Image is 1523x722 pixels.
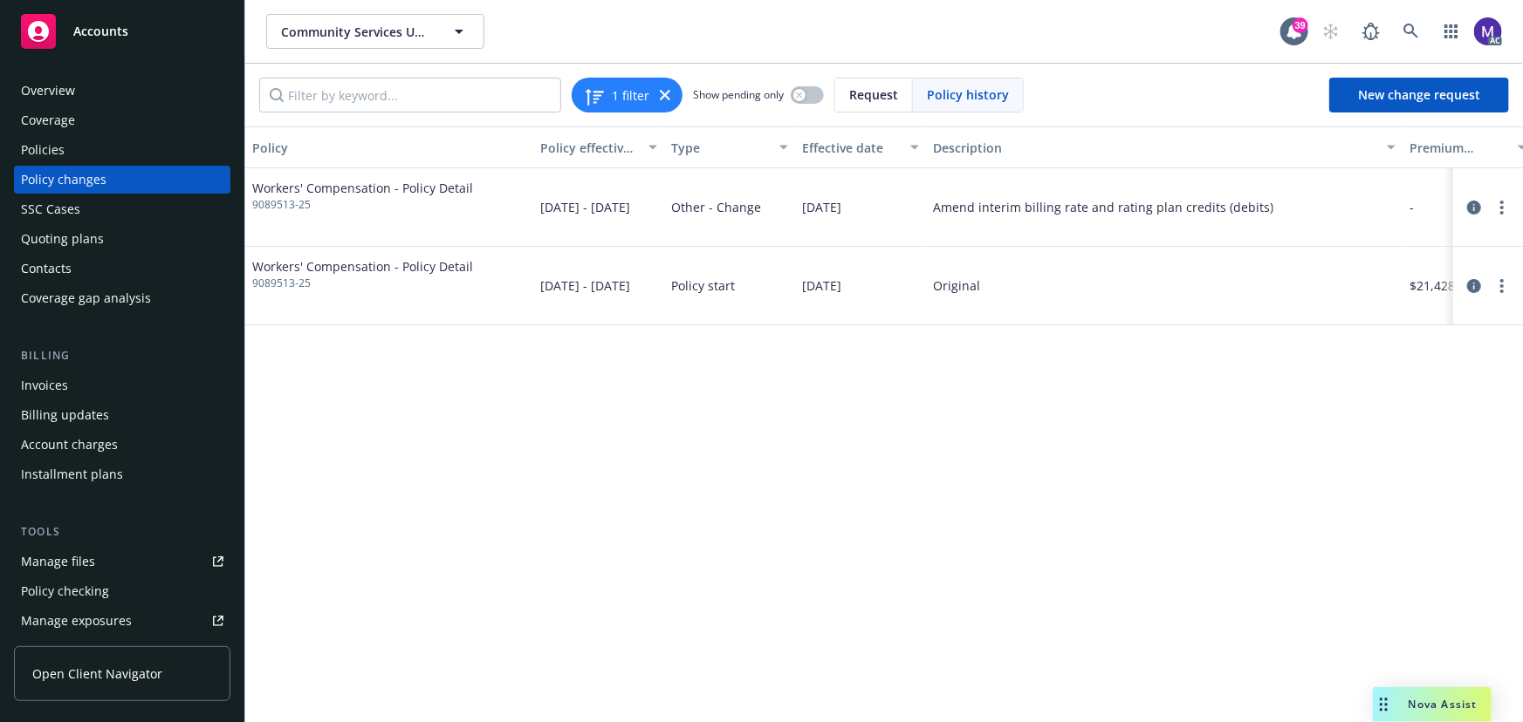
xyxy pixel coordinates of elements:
a: Coverage gap analysis [14,284,230,312]
a: more [1492,197,1513,218]
div: Amend interim billing rate and rating plan credits (debits) [933,198,1273,216]
div: Premium change [1410,139,1507,157]
a: Contacts [14,255,230,283]
div: Type [671,139,769,157]
a: Overview [14,77,230,105]
span: Community Services Unlimited [281,23,432,41]
div: Tools [14,523,230,541]
span: 9089513-25 [252,197,473,213]
span: - [1410,198,1414,216]
button: Type [664,126,795,168]
span: Nova Assist [1409,697,1478,712]
div: Coverage [21,106,75,134]
div: Policy effective dates [540,139,638,157]
div: Description [933,139,1376,157]
span: $21,428.00 [1410,276,1472,295]
a: Start snowing [1314,14,1348,49]
a: Manage exposures [14,607,230,635]
a: Invoices [14,371,230,399]
a: Report a Bug [1354,14,1389,49]
span: New change request [1358,86,1480,103]
span: Open Client Navigator [32,664,162,683]
a: Policy changes [14,166,230,194]
span: [DATE] - [DATE] [540,276,630,295]
span: Workers' Compensation - Policy Detail [252,257,473,276]
div: Account charges [21,431,118,459]
a: Accounts [14,7,230,56]
div: Installment plans [21,460,123,488]
a: more [1492,276,1513,296]
div: Manage files [21,548,95,576]
span: Request [849,85,898,104]
div: Policy checking [21,577,109,605]
span: 1 filter [612,86,649,105]
span: 9089513-25 [252,276,473,291]
button: Policy effective dates [533,126,664,168]
div: SSC Cases [21,195,80,223]
span: [DATE] [802,198,841,216]
div: Original [933,276,980,295]
div: Overview [21,77,75,105]
a: Installment plans [14,460,230,488]
a: Coverage [14,106,230,134]
div: Quoting plans [21,225,104,253]
div: 39 [1293,17,1308,33]
span: [DATE] - [DATE] [540,198,630,216]
a: SSC Cases [14,195,230,223]
span: Show pending only [693,87,784,102]
span: Workers' Compensation - Policy Detail [252,179,473,197]
a: Account charges [14,431,230,459]
a: Billing updates [14,401,230,429]
div: Billing [14,347,230,364]
a: Policy checking [14,577,230,605]
div: Manage exposures [21,607,132,635]
a: circleInformation [1464,276,1485,296]
button: Effective date [795,126,926,168]
button: Policy [245,126,533,168]
div: Policy [252,139,526,157]
div: Policy changes [21,166,106,194]
a: Manage files [14,548,230,576]
span: Policy history [927,85,1009,104]
a: Search [1394,14,1429,49]
div: Drag to move [1373,687,1395,722]
button: Community Services Unlimited [266,14,484,49]
span: Policy start [671,276,735,295]
div: Billing updates [21,401,109,429]
img: photo [1474,17,1502,45]
div: Policies [21,136,65,164]
input: Filter by keyword... [259,78,561,112]
div: Invoices [21,371,68,399]
div: Effective date [802,139,900,157]
div: Coverage gap analysis [21,284,151,312]
div: Contacts [21,255,72,283]
a: New change request [1329,78,1509,112]
a: Quoting plans [14,225,230,253]
a: Switch app [1434,14,1469,49]
span: Accounts [73,24,128,38]
button: Nova Assist [1373,687,1492,722]
span: Other - Change [671,198,761,216]
button: Description [926,126,1403,168]
a: Policies [14,136,230,164]
a: circleInformation [1464,197,1485,218]
span: [DATE] [802,276,841,295]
